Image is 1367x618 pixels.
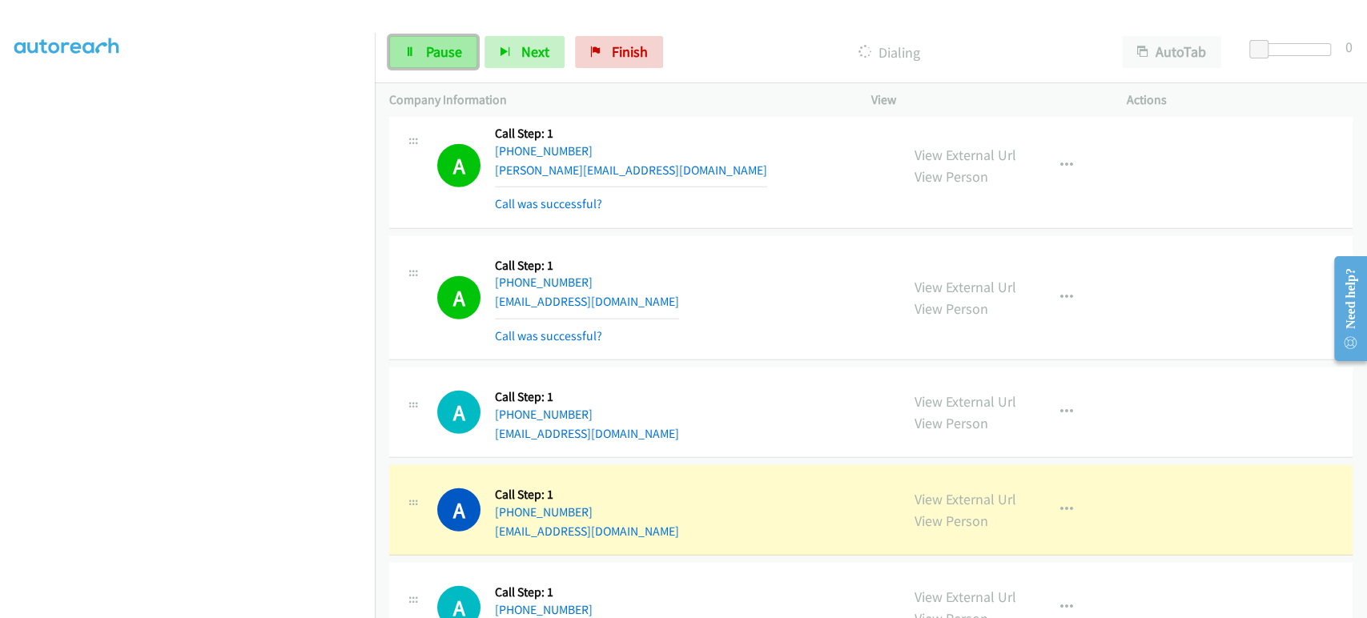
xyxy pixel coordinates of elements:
a: View External Url [915,588,1016,606]
h5: Call Step: 1 [495,584,679,600]
a: View External Url [915,392,1016,411]
a: Call was successful? [495,196,602,211]
h5: Call Step: 1 [495,389,679,405]
a: [EMAIL_ADDRESS][DOMAIN_NAME] [495,294,679,309]
div: The call is yet to be attempted [437,391,480,434]
a: Call was successful? [495,328,602,343]
a: View Person [915,512,988,530]
span: Finish [612,42,648,61]
a: Finish [575,36,663,68]
div: Delay between calls (in seconds) [1257,43,1331,56]
h1: A [437,276,480,319]
a: View External Url [915,146,1016,164]
a: [PHONE_NUMBER] [495,504,593,520]
a: View Person [915,414,988,432]
h1: A [437,391,480,434]
h1: A [437,144,480,187]
button: AutoTab [1122,36,1221,68]
span: Pause [426,42,462,61]
a: [EMAIL_ADDRESS][DOMAIN_NAME] [495,426,679,441]
iframe: Resource Center [1321,245,1367,372]
span: Next [521,42,549,61]
a: View External Url [915,278,1016,296]
button: Next [484,36,565,68]
a: Pause [389,36,477,68]
a: [PHONE_NUMBER] [495,407,593,422]
a: [PHONE_NUMBER] [495,275,593,290]
a: [PHONE_NUMBER] [495,602,593,617]
h1: A [437,488,480,532]
p: Company Information [389,90,842,110]
div: 0 [1345,36,1353,58]
a: [PHONE_NUMBER] [495,143,593,159]
p: Dialing [685,42,1093,63]
h5: Call Step: 1 [495,126,767,142]
a: [PERSON_NAME][EMAIL_ADDRESS][DOMAIN_NAME] [495,163,767,178]
p: Actions [1126,90,1353,110]
a: [EMAIL_ADDRESS][DOMAIN_NAME] [495,524,679,539]
a: View External Url [915,490,1016,508]
h5: Call Step: 1 [495,258,679,274]
h5: Call Step: 1 [495,487,679,503]
p: View [871,90,1098,110]
a: View Person [915,167,988,186]
a: View Person [915,299,988,318]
